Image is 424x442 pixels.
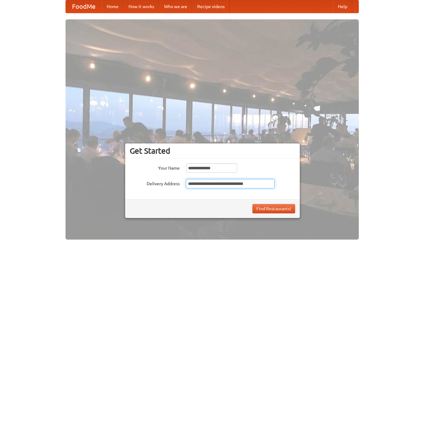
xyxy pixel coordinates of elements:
a: Help [333,0,352,13]
button: Find Restaurants! [252,204,295,213]
a: FoodMe [66,0,102,13]
label: Your Name [130,163,180,171]
a: Recipe videos [192,0,230,13]
h3: Get Started [130,146,295,156]
a: Home [102,0,124,13]
label: Delivery Address [130,179,180,187]
a: How it works [124,0,159,13]
a: Who we are [159,0,192,13]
